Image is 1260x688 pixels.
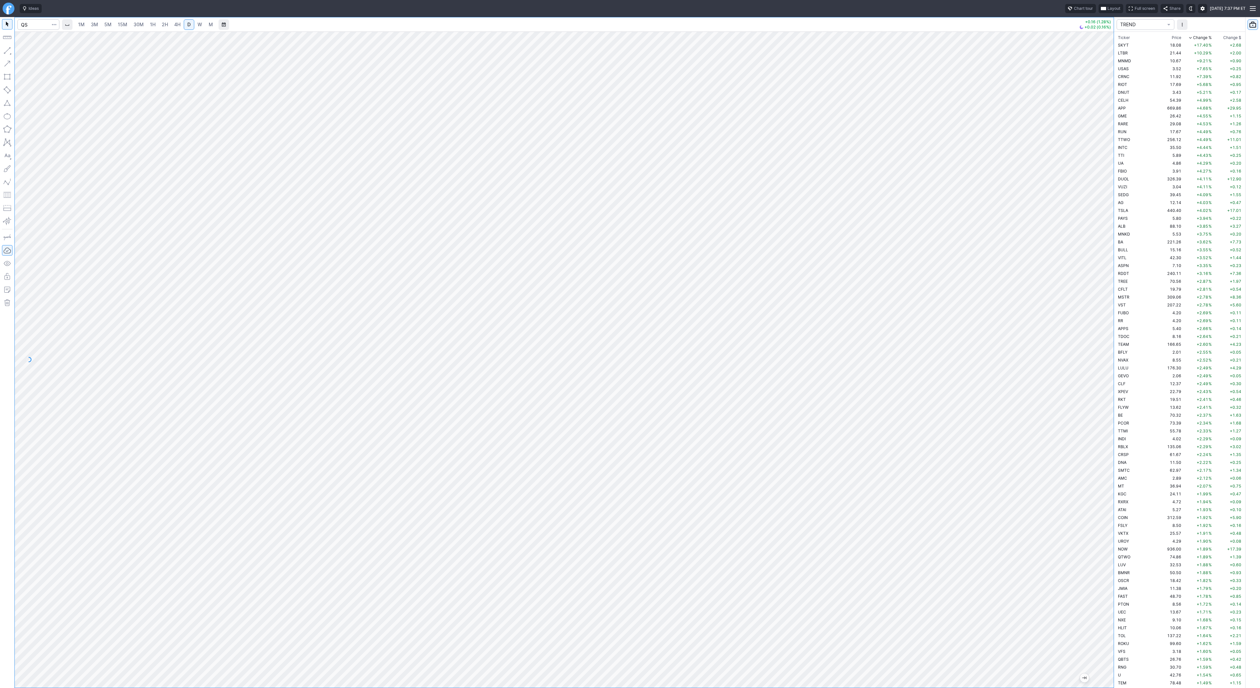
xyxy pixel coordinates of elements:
a: 30M [131,19,147,30]
span: % [1208,350,1212,355]
span: % [1208,365,1212,370]
button: Rotated rectangle [2,85,12,95]
td: 10.67 [1158,57,1183,65]
p: +0.16 (1.28%) [1080,20,1111,24]
a: 15M [115,19,130,30]
span: FUBO [1118,310,1129,315]
span: % [1208,287,1212,292]
button: Position [2,203,12,213]
td: 17.69 [1158,80,1183,88]
td: 2.06 [1158,372,1183,380]
span: GEVO [1118,373,1129,378]
span: TDOC [1118,334,1129,339]
span: % [1208,106,1212,111]
span: +0.20 [1230,161,1241,166]
button: Measure [2,32,12,43]
td: 4.20 [1158,317,1183,324]
span: RUN [1118,129,1126,134]
span: Change % [1193,34,1212,41]
td: 326.39 [1158,175,1183,183]
td: 29.08 [1158,120,1183,128]
td: 8.55 [1158,356,1183,364]
span: +4.11 [1197,177,1208,181]
td: 2.01 [1158,348,1183,356]
span: TTWO [1118,137,1130,142]
span: +2.69 [1197,310,1208,315]
span: % [1208,58,1212,63]
td: 669.86 [1158,104,1183,112]
span: +3.75 [1197,232,1208,237]
span: CLF [1118,381,1125,386]
td: 176.30 [1158,364,1183,372]
span: +0.02 (0.16%) [1084,25,1111,29]
span: +0.11 [1230,318,1241,323]
span: VITL [1118,255,1126,260]
a: 1M [75,19,88,30]
span: +1.15 [1230,114,1241,118]
span: +2.52 [1197,358,1208,363]
span: TTI [1118,153,1124,158]
span: +8.36 [1230,295,1241,300]
span: +2.55 [1197,350,1208,355]
button: Mouse [2,19,12,30]
span: +0.05 [1230,373,1241,378]
div: Price [1172,34,1181,41]
span: % [1208,208,1212,213]
button: Anchored VWAP [2,216,12,226]
span: % [1208,342,1212,347]
span: % [1208,247,1212,252]
span: +2.69 [1197,318,1208,323]
span: MNKD [1118,232,1130,237]
span: +2.87 [1197,279,1208,284]
td: 5.53 [1158,230,1183,238]
button: Add note [2,284,12,295]
td: 35.50 [1158,143,1183,151]
span: +2.60 [1197,342,1208,347]
span: USAS [1118,66,1129,71]
button: Layout [1099,4,1123,13]
span: +0.82 [1230,74,1241,79]
span: TSLA [1118,208,1128,213]
span: % [1208,200,1212,205]
span: CELH [1118,98,1128,103]
span: INTC [1118,145,1127,150]
td: 4.86 [1158,159,1183,167]
span: % [1208,240,1212,244]
td: 19.79 [1158,285,1183,293]
span: TEAM [1118,342,1129,347]
span: +2.43 [1197,389,1208,394]
span: +0.20 [1230,232,1241,237]
span: +3.35 [1197,263,1208,268]
a: 4H [171,19,183,30]
td: 5.80 [1158,214,1183,222]
span: % [1208,43,1212,48]
span: +2.49 [1197,381,1208,386]
span: +4.03 [1197,200,1208,205]
a: 3M [88,19,101,30]
span: RR [1118,318,1123,323]
span: +0.30 [1230,381,1241,386]
td: 70.56 [1158,277,1183,285]
span: +17.01 [1227,208,1241,213]
input: Search [17,19,59,30]
span: FBIO [1118,169,1127,174]
span: +4.68 [1197,106,1208,111]
span: +1.44 [1230,255,1241,260]
td: 166.65 [1158,340,1183,348]
td: 17.67 [1158,128,1183,136]
span: +2.78 [1197,295,1208,300]
span: % [1208,90,1212,95]
span: +4.53 [1197,121,1208,126]
span: Change $ [1223,34,1241,41]
span: +0.76 [1230,129,1241,134]
span: VUZI [1118,184,1127,189]
td: 15.16 [1158,246,1183,254]
span: DNUT [1118,90,1129,95]
span: +1.55 [1230,192,1241,197]
td: 54.39 [1158,96,1183,104]
span: +0.14 [1230,326,1241,331]
span: Chart tour [1074,5,1093,12]
td: 12.37 [1158,380,1183,387]
span: +2.81 [1197,287,1208,292]
span: 5M [104,22,112,27]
